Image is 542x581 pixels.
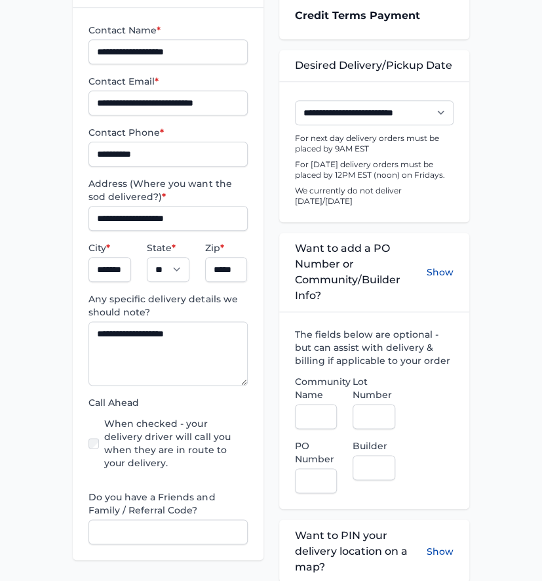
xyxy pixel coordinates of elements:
[295,9,420,22] strong: Credit Terms Payment
[88,75,247,88] label: Contact Email
[353,375,395,401] label: Lot Number
[427,241,454,304] button: Show
[279,50,469,81] div: Desired Delivery/Pickup Date
[295,328,454,367] label: The fields below are optional - but can assist with delivery & billing if applicable to your order
[353,439,395,452] label: Builder
[205,241,248,254] label: Zip
[295,186,454,207] p: We currently do not deliver [DATE]/[DATE]
[88,24,247,37] label: Contact Name
[427,527,454,574] button: Show
[88,241,131,254] label: City
[147,241,189,254] label: State
[295,159,454,180] p: For [DATE] delivery orders must be placed by 12PM EST (noon) on Fridays.
[88,177,247,203] label: Address (Where you want the sod delivered?)
[88,491,247,517] label: Do you have a Friends and Family / Referral Code?
[88,126,247,139] label: Contact Phone
[104,417,247,470] label: When checked - your delivery driver will call you when they are in route to your delivery.
[295,241,427,304] span: Want to add a PO Number or Community/Builder Info?
[88,396,247,409] label: Call Ahead
[295,375,338,401] label: Community Name
[295,527,427,574] span: Want to PIN your delivery location on a map?
[295,439,338,466] label: PO Number
[88,292,247,319] label: Any specific delivery details we should note?
[295,133,454,154] p: For next day delivery orders must be placed by 9AM EST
